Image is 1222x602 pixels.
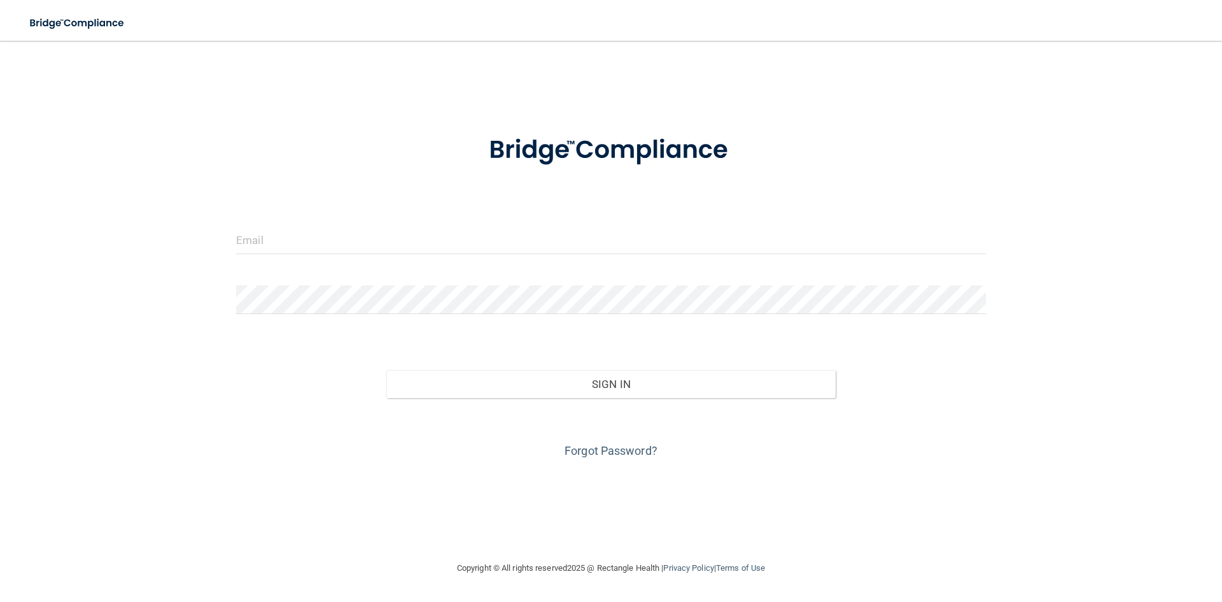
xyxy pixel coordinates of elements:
[19,10,136,36] img: bridge_compliance_login_screen.278c3ca4.svg
[379,548,843,589] div: Copyright © All rights reserved 2025 @ Rectangle Health | |
[236,226,986,254] input: Email
[716,563,765,573] a: Terms of Use
[663,563,713,573] a: Privacy Policy
[386,370,836,398] button: Sign In
[463,117,759,183] img: bridge_compliance_login_screen.278c3ca4.svg
[565,444,657,457] a: Forgot Password?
